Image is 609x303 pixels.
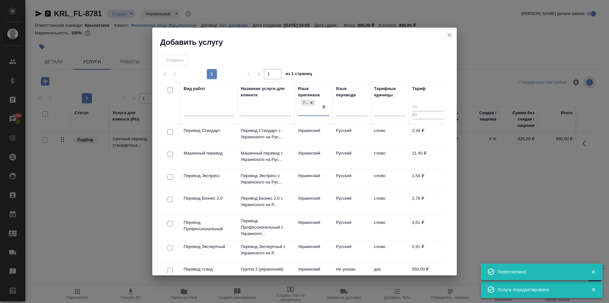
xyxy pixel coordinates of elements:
button: Закрыть [587,269,600,275]
input: От [412,103,444,111]
div: Язык перевода [336,86,368,98]
td: Русский [333,216,371,238]
p: Машинный перевод [184,150,234,156]
td: Русский [333,147,371,169]
p: Перевод Профессиональный с Украинског... [241,218,291,237]
td: Украинский [295,124,333,147]
td: слово [371,216,409,238]
p: Перевод Экспресс с Украинского на Рус... [241,173,291,185]
div: Пересчитано! [498,269,581,275]
p: Перевод Экспертный [184,244,234,250]
div: Язык оригинала [298,86,330,98]
td: Украинский [295,240,333,263]
p: Перевод Экспресс [184,173,234,179]
td: Украинский [295,169,333,192]
p: Перевод Профессиональный [184,219,234,232]
div: Название услуги для клиента [241,86,291,98]
p: Перевод Экспертный с Украинского на Р... [241,244,291,256]
p: Перевод Бизнес 2.0 [184,195,234,202]
p: Группа 2 (украинский) [241,266,291,272]
td: слово [371,192,409,214]
h2: Добавить услугу [160,37,457,47]
td: 2,78 ₽ [409,192,447,214]
p: Перевод Стандарт с Украинского на Рус... [241,127,291,140]
td: док. [371,263,409,285]
td: 3,51 ₽ [409,216,447,238]
input: До [412,111,444,119]
td: слово [371,147,409,169]
td: слово [371,124,409,147]
button: close [445,30,454,40]
div: Тариф [412,86,426,92]
p: Перевод Стандарт [184,127,234,134]
p: Машинный перевод с Украинского на Рус... [241,150,291,163]
td: слово [371,240,409,263]
span: из 1 страниц [285,70,312,79]
div: Тарифные единицы [374,86,406,98]
div: Услуга отредактирована [498,286,581,293]
p: Перевод Бизнес 2.0 с Украинского на Р... [241,195,291,208]
td: Украинский [295,147,333,169]
td: 21,40 ₽ [409,147,447,169]
button: Закрыть [587,287,600,293]
td: 5,91 ₽ [409,240,447,263]
td: Не указан [333,263,371,285]
td: Русский [333,192,371,214]
td: Украинский [295,192,333,214]
td: 1,54 ₽ [409,169,447,192]
div: Украинский [300,99,316,107]
div: Украинский [301,100,308,106]
td: Украинский [295,263,333,285]
td: 2,34 ₽ [409,124,447,147]
p: Перевод станд. несрочный [184,266,234,279]
td: Русский [333,169,371,192]
td: Русский [333,240,371,263]
td: Русский [333,124,371,147]
td: Украинский [295,216,333,238]
td: слово [371,169,409,192]
div: Вид работ [184,86,205,92]
td: 550,00 ₽ [409,263,447,285]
